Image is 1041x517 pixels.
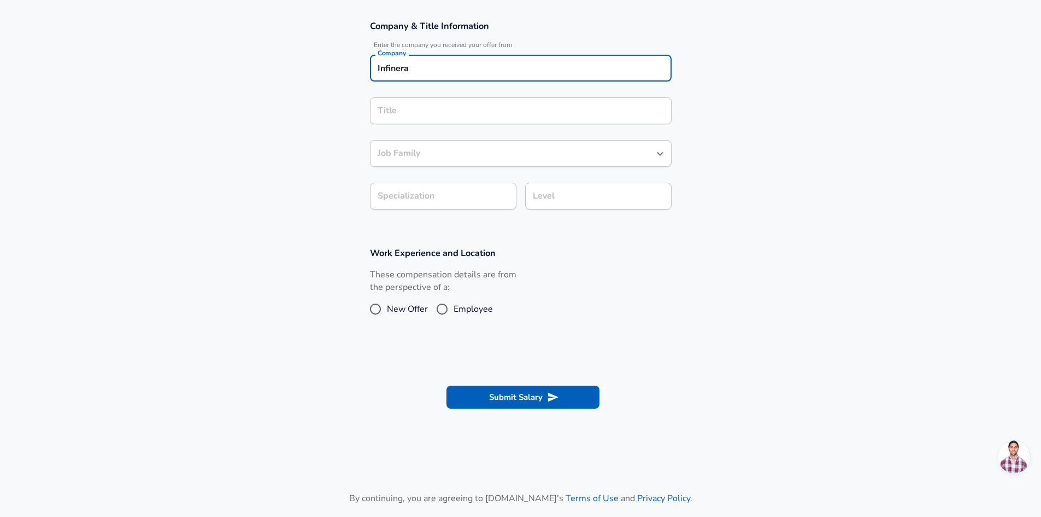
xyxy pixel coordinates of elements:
[370,247,672,259] h3: Work Experience and Location
[652,146,668,161] button: Open
[378,50,406,56] label: Company
[375,102,667,119] input: Software Engineer
[387,303,428,316] span: New Offer
[370,269,516,294] label: These compensation details are from the perspective of a:
[370,41,672,49] span: Enter the company you received your offer from
[446,386,599,409] button: Submit Salary
[370,20,672,32] h3: Company & Title Information
[530,188,667,205] input: L3
[375,145,650,162] input: Software Engineer
[637,492,690,504] a: Privacy Policy
[998,440,1031,473] div: Open chat
[375,60,667,77] input: Google
[454,303,493,316] span: Employee
[566,492,619,504] a: Terms of Use
[370,183,516,210] input: Specialization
